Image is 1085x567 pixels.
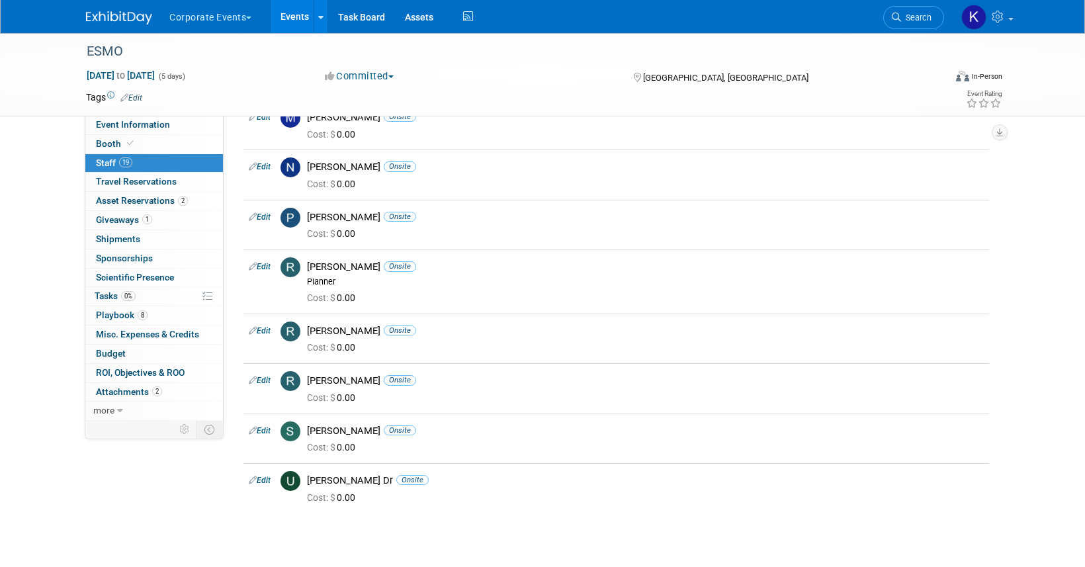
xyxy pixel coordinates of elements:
div: [PERSON_NAME] [307,261,984,273]
a: Booth [85,135,223,153]
img: R.jpg [281,371,300,391]
a: Edit [249,476,271,485]
span: Onsite [384,375,416,385]
span: Budget [96,348,126,359]
div: [PERSON_NAME] [307,111,984,124]
img: ExhibitDay [86,11,152,24]
span: Cost: $ [307,492,337,503]
a: Attachments2 [85,383,223,402]
a: Sponsorships [85,249,223,268]
i: Booth reservation complete [127,140,134,147]
img: N.jpg [281,157,300,177]
span: Staff [96,157,132,168]
span: Cost: $ [307,392,337,403]
a: Asset Reservations2 [85,192,223,210]
span: 0.00 [307,392,361,403]
span: Cost: $ [307,179,337,189]
span: Onsite [384,261,416,271]
span: [DATE] [DATE] [86,69,155,81]
div: [PERSON_NAME] [307,161,984,173]
span: Cost: $ [307,442,337,453]
td: Personalize Event Tab Strip [173,421,196,438]
a: Edit [120,93,142,103]
span: Cost: $ [307,292,337,303]
span: Cost: $ [307,129,337,140]
span: Onsite [384,161,416,171]
a: Edit [249,326,271,335]
a: Edit [249,112,271,122]
a: Scientific Presence [85,269,223,287]
a: Edit [249,162,271,171]
span: 0.00 [307,342,361,353]
img: P.jpg [281,208,300,228]
img: R.jpg [281,257,300,277]
td: Tags [86,91,142,104]
a: Tasks0% [85,287,223,306]
span: Asset Reservations [96,195,188,206]
span: Event Information [96,119,170,130]
span: Tasks [95,290,136,301]
a: Staff19 [85,154,223,173]
span: Onsite [384,326,416,335]
a: Edit [249,212,271,222]
td: Toggle Event Tabs [196,421,224,438]
a: Playbook8 [85,306,223,325]
span: Cost: $ [307,228,337,239]
span: ROI, Objectives & ROO [96,367,185,378]
img: U.jpg [281,471,300,491]
span: 8 [138,310,148,320]
div: [PERSON_NAME] Dr [307,474,984,487]
a: Search [883,6,944,29]
img: Format-Inperson.png [956,71,969,81]
span: 0.00 [307,292,361,303]
span: [GEOGRAPHIC_DATA], [GEOGRAPHIC_DATA] [643,73,808,83]
span: Onsite [384,212,416,222]
a: ROI, Objectives & ROO [85,364,223,382]
span: more [93,405,114,415]
a: Edit [249,376,271,385]
div: [PERSON_NAME] [307,425,984,437]
span: 19 [119,157,132,167]
a: Travel Reservations [85,173,223,191]
div: [PERSON_NAME] [307,325,984,337]
span: 1 [142,214,152,224]
span: Scientific Presence [96,272,174,283]
a: more [85,402,223,420]
span: 0.00 [307,442,361,453]
div: [PERSON_NAME] [307,374,984,387]
img: Keirsten Davis [961,5,986,30]
a: Misc. Expenses & Credits [85,326,223,344]
div: Event Format [866,69,1002,89]
a: Edit [249,262,271,271]
div: Planner [307,277,984,287]
img: M.jpg [281,108,300,128]
span: to [114,70,127,81]
span: Onsite [384,425,416,435]
span: Sponsorships [96,253,153,263]
span: Booth [96,138,136,149]
span: 0.00 [307,129,361,140]
img: S.jpg [281,421,300,441]
span: Attachments [96,386,162,397]
a: Shipments [85,230,223,249]
span: Onsite [396,475,429,485]
span: Travel Reservations [96,176,177,187]
img: R.jpg [281,322,300,341]
span: Playbook [96,310,148,320]
div: ESMO [82,40,924,64]
span: 2 [178,196,188,206]
a: Giveaways1 [85,211,223,230]
div: [PERSON_NAME] [307,211,984,224]
span: Misc. Expenses & Credits [96,329,199,339]
span: 0.00 [307,179,361,189]
button: Committed [320,69,399,83]
span: (5 days) [157,72,185,81]
span: 0.00 [307,228,361,239]
span: 0.00 [307,492,361,503]
span: 0% [121,291,136,301]
a: Budget [85,345,223,363]
span: Shipments [96,234,140,244]
span: Onsite [384,112,416,122]
a: Edit [249,426,271,435]
div: Event Rating [966,91,1002,97]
